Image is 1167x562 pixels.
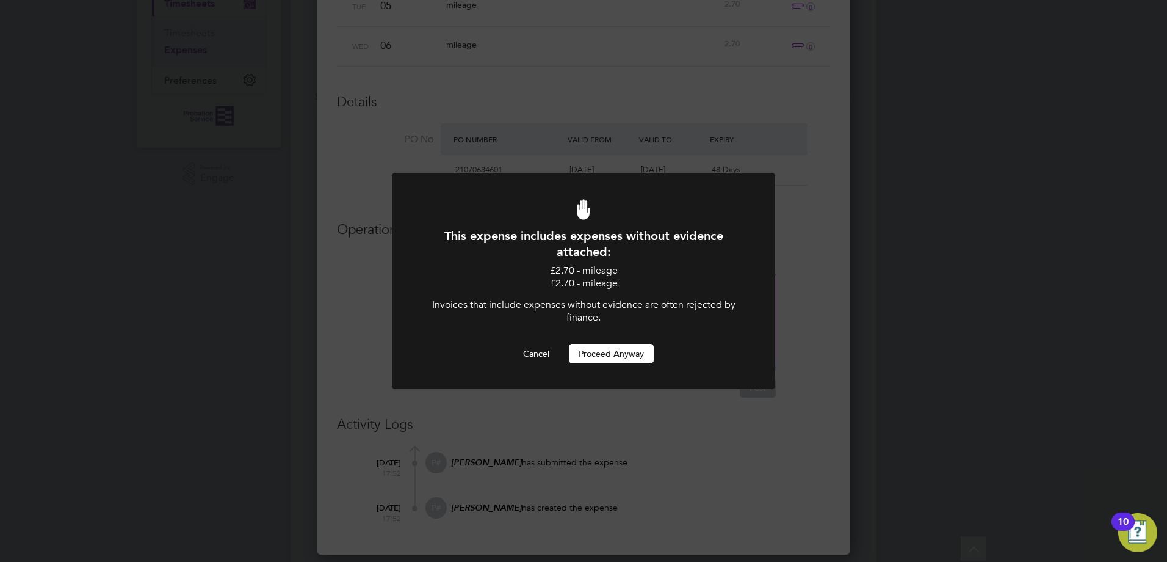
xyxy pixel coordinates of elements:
[569,344,654,363] button: Proceed Anyway
[1118,513,1157,552] button: Open Resource Center, 10 new notifications
[513,344,559,363] button: Cancel
[425,299,742,324] p: Invoices that include expenses without evidence are often rejected by finance.
[425,228,742,260] h1: This expense includes expenses without evidence attached:
[425,265,742,290] p: £2.70 - mileage £2.70 - mileage
[1118,522,1129,538] div: 10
